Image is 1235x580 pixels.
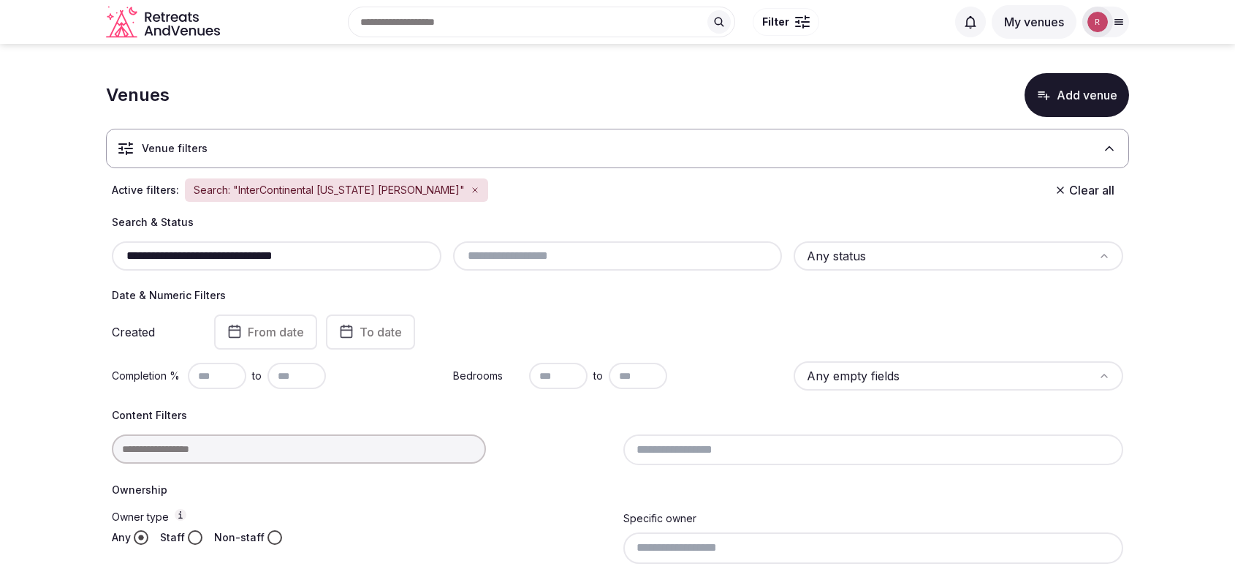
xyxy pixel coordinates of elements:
button: To date [326,315,415,350]
label: Specific owner [623,512,696,524]
span: Filter [762,15,789,29]
span: From date [248,325,304,339]
button: From date [214,315,317,350]
svg: Retreats and Venues company logo [106,6,223,39]
a: My venues [992,15,1076,29]
button: My venues [992,5,1076,39]
label: Any [112,530,131,545]
h4: Content Filters [112,408,1123,423]
label: Non-staff [214,530,265,545]
label: Created [112,326,194,338]
h4: Search & Status [112,215,1123,230]
h3: Venue filters [142,141,208,156]
span: To date [360,325,402,339]
button: Owner type [175,509,186,521]
img: robiejavier [1087,12,1108,32]
label: Bedrooms [453,369,523,383]
span: to [252,369,262,383]
span: to [593,369,603,383]
button: Clear all [1046,177,1123,203]
h4: Ownership [112,483,1123,497]
label: Staff [160,530,185,545]
a: Visit the homepage [106,6,223,39]
span: Active filters: [112,183,179,197]
h4: Date & Numeric Filters [112,288,1123,303]
span: Search: "InterContinental [US_STATE] [PERSON_NAME]" [194,183,465,197]
h1: Venues [106,83,170,108]
label: Completion % [112,369,182,383]
label: Owner type [112,509,612,524]
button: Add venue [1025,73,1129,117]
button: Filter [753,8,819,36]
